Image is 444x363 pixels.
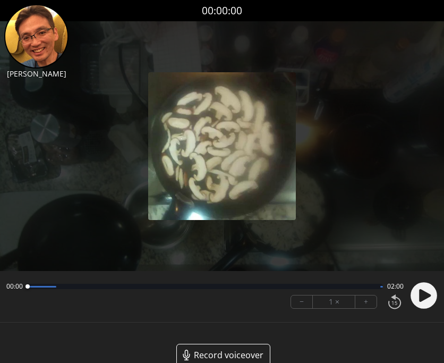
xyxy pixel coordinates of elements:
img: Poster Image [148,72,296,220]
button: − [291,296,313,308]
span: 00:00 [6,282,23,291]
div: 1 × [313,296,355,308]
a: 00:00:00 [202,3,242,19]
p: [PERSON_NAME] [4,69,69,79]
span: Record voiceover [194,349,263,361]
img: TM [4,4,69,69]
button: + [355,296,377,308]
span: 02:00 [387,282,404,291]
